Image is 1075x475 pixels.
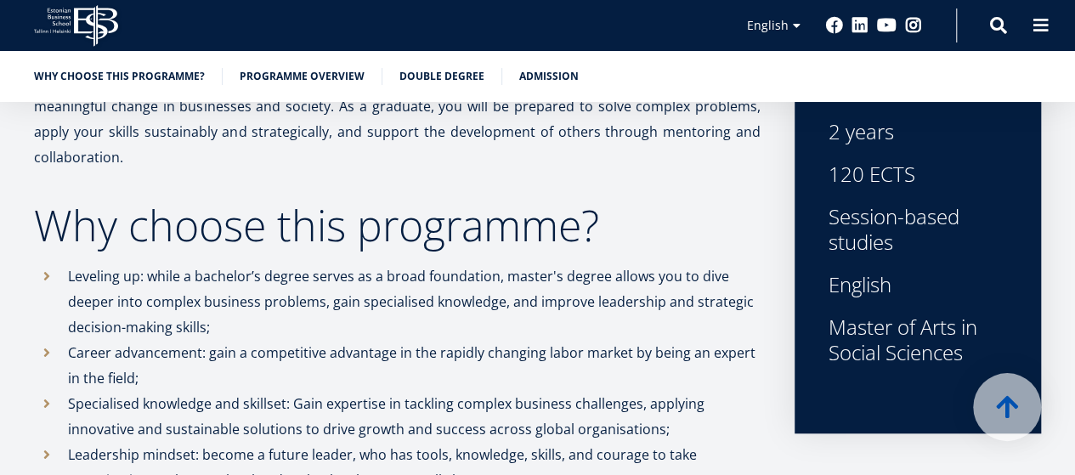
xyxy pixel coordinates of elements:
div: Master of Arts in Social Sciences [829,314,1007,365]
a: Why choose this programme? [34,68,205,85]
a: Programme overview [240,68,365,85]
span: Last Name [364,1,418,16]
div: 2 years [829,119,1007,144]
a: Admission [519,68,579,85]
div: 120 ECTS [829,161,1007,187]
p: Leveling up: while a bachelor’s degree serves as a broad foundation, master's degree allows you t... [68,263,761,340]
a: Instagram [905,17,922,34]
p: In this program, you will grow into a leader who combines knowledge, responsibility, and innovati... [34,68,761,170]
p: Career advancement: gain a competitive advantage in the rapidly changing labor market by being an... [68,340,761,391]
a: Facebook [826,17,843,34]
h2: Why choose this programme? [34,204,761,246]
a: Linkedin [852,17,868,34]
p: Specialised knowledge and skillset: Gain expertise in tackling complex business challenges, apply... [68,391,761,442]
a: Youtube [877,17,897,34]
div: English [829,272,1007,297]
input: MA in International Management [4,237,15,248]
span: MA in International Management [20,236,188,252]
a: Double Degree [399,68,484,85]
div: Session-based studies [829,204,1007,255]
